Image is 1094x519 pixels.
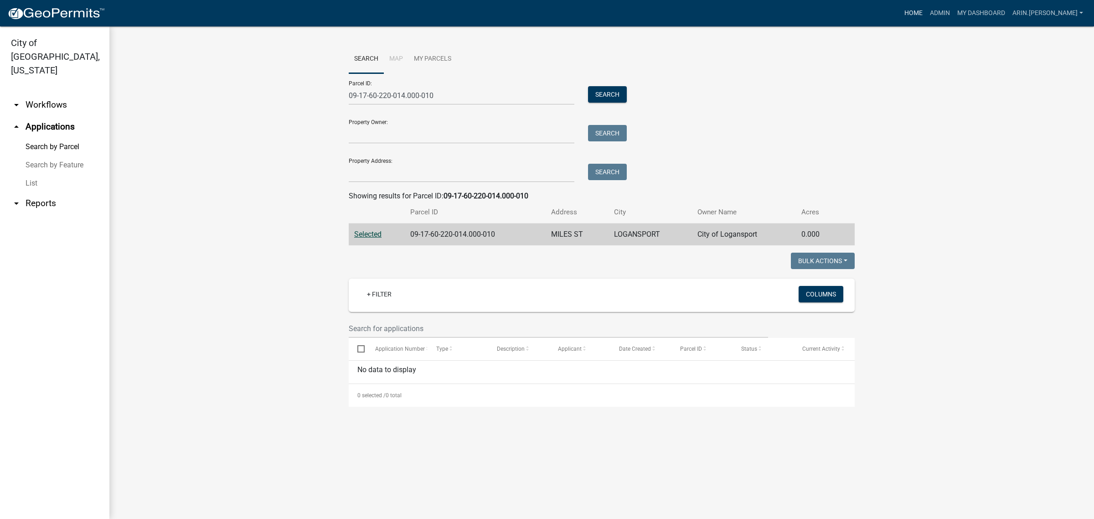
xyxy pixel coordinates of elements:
[588,164,627,180] button: Search
[444,192,528,200] strong: 09-17-60-220-014.000-010
[558,346,582,352] span: Applicant
[436,346,448,352] span: Type
[671,338,733,360] datatable-header-cell: Parcel ID
[610,338,671,360] datatable-header-cell: Date Created
[680,346,702,352] span: Parcel ID
[427,338,488,360] datatable-header-cell: Type
[794,338,855,360] datatable-header-cell: Current Activity
[588,125,627,141] button: Search
[741,346,757,352] span: Status
[408,45,457,74] a: My Parcels
[349,45,384,74] a: Search
[692,202,796,223] th: Owner Name
[357,392,386,399] span: 0 selected /
[901,5,926,22] a: Home
[497,346,525,352] span: Description
[546,223,609,246] td: MILES ST
[609,223,692,246] td: LOGANSPORT
[588,86,627,103] button: Search
[349,338,366,360] datatable-header-cell: Select
[1009,5,1087,22] a: arin.[PERSON_NAME]
[11,198,22,209] i: arrow_drop_down
[349,319,768,338] input: Search for applications
[791,253,855,269] button: Bulk Actions
[692,223,796,246] td: City of Logansport
[926,5,954,22] a: Admin
[796,223,839,246] td: 0.000
[609,202,692,223] th: City
[405,202,545,223] th: Parcel ID
[549,338,610,360] datatable-header-cell: Applicant
[11,121,22,132] i: arrow_drop_up
[349,361,855,384] div: No data to display
[619,346,651,352] span: Date Created
[354,230,382,239] a: Selected
[11,99,22,110] i: arrow_drop_down
[366,338,427,360] datatable-header-cell: Application Number
[799,286,843,302] button: Columns
[360,286,399,302] a: + Filter
[796,202,839,223] th: Acres
[802,346,840,352] span: Current Activity
[954,5,1009,22] a: My Dashboard
[405,223,545,246] td: 09-17-60-220-014.000-010
[349,191,855,202] div: Showing results for Parcel ID:
[546,202,609,223] th: Address
[733,338,794,360] datatable-header-cell: Status
[375,346,425,352] span: Application Number
[349,384,855,407] div: 0 total
[488,338,549,360] datatable-header-cell: Description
